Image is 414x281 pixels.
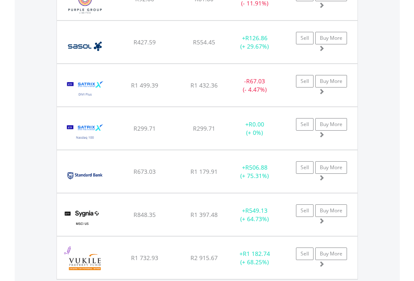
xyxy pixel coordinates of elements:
span: R1 397.48 [190,211,218,219]
img: EQU.ZA.VKE.png [61,247,108,277]
img: EQU.ZA.SBK.png [61,161,108,191]
div: - (- 4.47%) [229,77,281,94]
span: R299.71 [134,124,156,132]
span: R1 499.39 [131,81,158,89]
span: R1 732.93 [131,254,158,262]
span: R673.03 [134,168,156,175]
span: R506.88 [245,163,267,171]
span: R1 182.74 [243,250,270,258]
span: R549.13 [245,206,267,214]
a: Sell [296,75,314,88]
a: Buy More [315,118,347,131]
a: Buy More [315,247,347,260]
span: R427.59 [134,38,156,46]
a: Sell [296,161,314,174]
a: Sell [296,204,314,217]
a: Buy More [315,204,347,217]
span: R299.71 [193,124,215,132]
div: + (+ 75.31%) [229,163,281,180]
span: R126.86 [245,34,267,42]
img: EQU.ZA.STXNDQ.png [61,118,109,147]
span: R1 179.91 [190,168,218,175]
div: + (+ 0%) [229,120,281,137]
div: + (+ 29.67%) [229,34,281,51]
a: Buy More [315,75,347,88]
span: R2 915.67 [190,254,218,262]
span: R554.45 [193,38,215,46]
a: Buy More [315,161,347,174]
a: Sell [296,118,314,131]
span: R67.03 [246,77,265,85]
img: EQU.ZA.SYGUS.png [61,204,103,234]
div: + (+ 68.25%) [229,250,281,266]
span: R848.35 [134,211,156,219]
a: Sell [296,247,314,260]
span: R1 432.36 [190,81,218,89]
span: R0.00 [249,120,264,128]
a: Buy More [315,32,347,44]
img: EQU.ZA.SOL.png [61,31,108,61]
a: Sell [296,32,314,44]
img: EQU.ZA.STXDIV.png [61,75,109,104]
div: + (+ 64.73%) [229,206,281,223]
